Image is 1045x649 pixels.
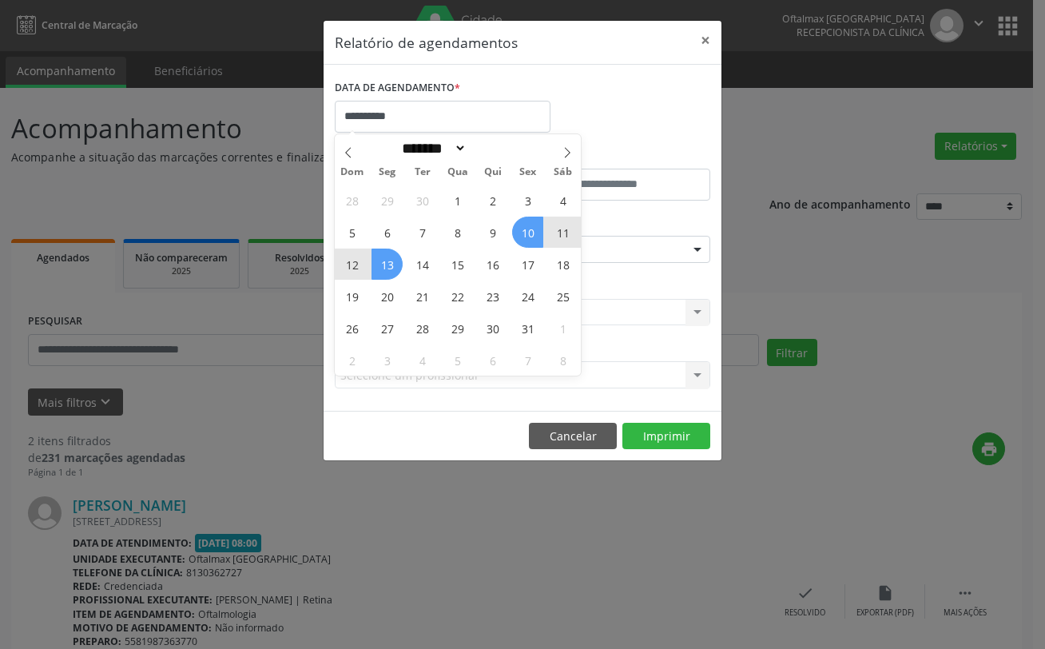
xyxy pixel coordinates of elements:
span: Outubro 23, 2025 [477,281,508,312]
span: Outubro 20, 2025 [372,281,403,312]
span: Outubro 31, 2025 [512,313,543,344]
span: Setembro 29, 2025 [372,185,403,216]
span: Outubro 3, 2025 [512,185,543,216]
span: Outubro 12, 2025 [336,249,368,280]
button: Imprimir [622,423,710,450]
span: Outubro 4, 2025 [547,185,578,216]
span: Outubro 19, 2025 [336,281,368,312]
span: Outubro 21, 2025 [407,281,438,312]
span: Outubro 15, 2025 [442,249,473,280]
span: Outubro 10, 2025 [512,217,543,248]
button: Close [689,21,721,60]
span: Outubro 16, 2025 [477,249,508,280]
span: Setembro 28, 2025 [336,185,368,216]
span: Novembro 6, 2025 [477,344,508,376]
span: Outubro 28, 2025 [407,313,438,344]
span: Seg [370,167,405,177]
span: Outubro 11, 2025 [547,217,578,248]
span: Outubro 29, 2025 [442,313,473,344]
span: Outubro 30, 2025 [477,313,508,344]
span: Outubro 26, 2025 [336,313,368,344]
span: Outubro 9, 2025 [477,217,508,248]
label: ATÉ [526,144,710,169]
span: Outubro 2, 2025 [477,185,508,216]
span: Outubro 24, 2025 [512,281,543,312]
span: Novembro 7, 2025 [512,344,543,376]
span: Outubro 25, 2025 [547,281,578,312]
select: Month [396,140,467,157]
h5: Relatório de agendamentos [335,32,518,53]
span: Ter [405,167,440,177]
button: Cancelar [529,423,617,450]
span: Novembro 5, 2025 [442,344,473,376]
span: Novembro 4, 2025 [407,344,438,376]
span: Outubro 18, 2025 [547,249,578,280]
span: Qui [475,167,511,177]
span: Outubro 6, 2025 [372,217,403,248]
span: Sáb [546,167,581,177]
span: Outubro 22, 2025 [442,281,473,312]
span: Outubro 17, 2025 [512,249,543,280]
span: Outubro 1, 2025 [442,185,473,216]
span: Novembro 8, 2025 [547,344,578,376]
span: Qua [440,167,475,177]
span: Outubro 27, 2025 [372,313,403,344]
span: Novembro 1, 2025 [547,313,578,344]
span: Sex [511,167,546,177]
span: Dom [335,167,370,177]
span: Novembro 2, 2025 [336,344,368,376]
span: Outubro 8, 2025 [442,217,473,248]
span: Outubro 7, 2025 [407,217,438,248]
span: Outubro 14, 2025 [407,249,438,280]
label: DATA DE AGENDAMENTO [335,76,460,101]
input: Year [467,140,519,157]
span: Novembro 3, 2025 [372,344,403,376]
span: Setembro 30, 2025 [407,185,438,216]
span: Outubro 13, 2025 [372,249,403,280]
span: Outubro 5, 2025 [336,217,368,248]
